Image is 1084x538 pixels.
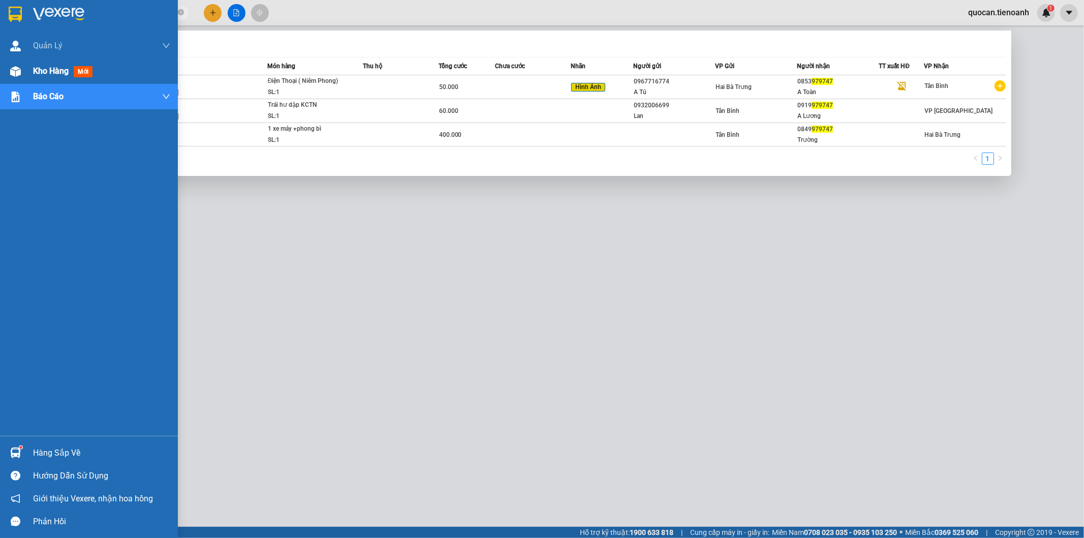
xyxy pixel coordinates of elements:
span: Nhãn [571,63,585,70]
span: Người gửi [634,63,662,70]
li: Next Page [994,153,1006,165]
div: 1 xe máy +phong bì [268,124,344,135]
span: close-circle [178,9,184,15]
div: Hướng dẫn sử dụng [33,468,170,484]
span: Gửi: [56,6,131,16]
div: 0967716774 [634,76,715,87]
span: Chưa cước [495,63,525,70]
span: Hình Ảnh [571,83,605,92]
span: message [11,517,20,526]
span: Hai Bà Trưng [925,131,961,138]
div: A Tú [634,87,715,98]
span: VP Nhận [924,63,949,70]
span: Giới thiệu Vexere, nhận hoa hồng [33,492,153,505]
span: Người nhận [797,63,830,70]
span: Tân Bình [716,131,740,138]
span: Hai Bà Trưng [716,83,752,91]
div: A Lương [797,111,878,122]
strong: Nhận: [20,62,134,117]
div: 0932006699 [634,100,715,111]
span: 19:42:57 [DATE] [66,47,125,56]
sup: 1 [19,446,22,449]
div: Điện Thoại ( Niêm Phong) [268,76,344,87]
span: mới [74,66,92,77]
span: 979747 [812,78,833,85]
span: Hai Bà Trưng [75,6,131,16]
span: 979747 [812,126,833,133]
div: SL: 1 [268,87,344,98]
a: 1 [982,153,994,164]
div: Lan [634,111,715,122]
span: Quản Lý [33,39,63,52]
span: close-circle [178,8,184,18]
span: TT xuất HĐ [879,63,910,70]
img: warehouse-icon [10,447,21,458]
div: Trái hư dập KCTN [268,100,344,111]
span: Báo cáo [33,90,64,103]
div: SL: 1 [268,135,344,146]
div: SL: 1 [268,111,344,122]
span: down [162,42,170,50]
img: warehouse-icon [10,66,21,77]
img: solution-icon [10,92,21,102]
li: Previous Page [970,153,982,165]
div: 0853 [797,76,878,87]
span: A Trí - 0941406000 [56,18,126,27]
img: logo-vxr [9,7,22,22]
span: Kho hàng [33,66,69,76]
div: Phản hồi [33,514,170,529]
div: Hàng sắp về [33,445,170,461]
li: 1 [982,153,994,165]
span: question-circle [11,471,20,481]
span: Tổng cước [439,63,468,70]
button: right [994,153,1006,165]
span: 979747 [812,102,833,109]
span: down [162,93,170,101]
span: VP [GEOGRAPHIC_DATA] [925,107,993,114]
span: Món hàng [267,63,295,70]
span: right [997,155,1003,161]
div: A Toàn [797,87,878,98]
span: 60.000 [439,107,458,114]
img: warehouse-icon [10,41,21,51]
div: 0849 [797,124,878,135]
span: left [973,155,979,161]
span: 400.000 [439,131,462,138]
span: 50.000 [439,83,458,91]
span: HBT1210250104 - [56,29,125,56]
div: 0919 [797,100,878,111]
span: Thu hộ [363,63,382,70]
span: quocan.tienoanh - In: [56,38,125,56]
button: left [970,153,982,165]
span: Tân Bình [716,107,740,114]
span: Tân Bình [925,82,949,89]
span: plus-circle [995,80,1006,92]
div: Trường [797,135,878,145]
span: notification [11,494,20,503]
span: VP Gửi [716,63,735,70]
